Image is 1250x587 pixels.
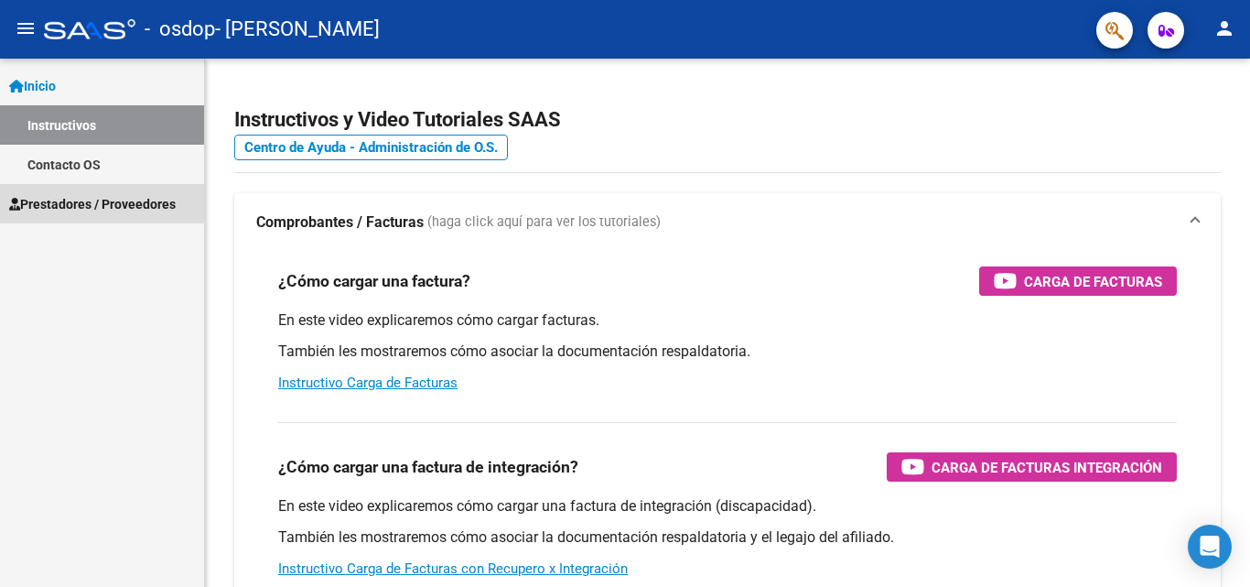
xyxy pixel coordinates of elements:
[234,193,1221,252] mat-expansion-panel-header: Comprobantes / Facturas (haga click aquí para ver los tutoriales)
[234,103,1221,137] h2: Instructivos y Video Tutoriales SAAS
[278,342,1177,362] p: También les mostraremos cómo asociar la documentación respaldatoria.
[15,17,37,39] mat-icon: menu
[256,212,424,233] strong: Comprobantes / Facturas
[1188,525,1232,569] div: Open Intercom Messenger
[278,268,470,294] h3: ¿Cómo cargar una factura?
[145,9,215,49] span: - osdop
[278,496,1177,516] p: En este video explicaremos cómo cargar una factura de integración (discapacidad).
[9,76,56,96] span: Inicio
[9,194,176,214] span: Prestadores / Proveedores
[1024,270,1162,293] span: Carga de Facturas
[234,135,508,160] a: Centro de Ayuda - Administración de O.S.
[932,456,1162,479] span: Carga de Facturas Integración
[278,310,1177,331] p: En este video explicaremos cómo cargar facturas.
[278,454,578,480] h3: ¿Cómo cargar una factura de integración?
[278,560,628,577] a: Instructivo Carga de Facturas con Recupero x Integración
[1213,17,1235,39] mat-icon: person
[278,527,1177,548] p: También les mostraremos cómo asociar la documentación respaldatoria y el legajo del afiliado.
[215,9,380,49] span: - [PERSON_NAME]
[979,266,1177,296] button: Carga de Facturas
[887,452,1177,482] button: Carga de Facturas Integración
[278,375,458,391] a: Instructivo Carga de Facturas
[427,212,661,233] span: (haga click aquí para ver los tutoriales)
